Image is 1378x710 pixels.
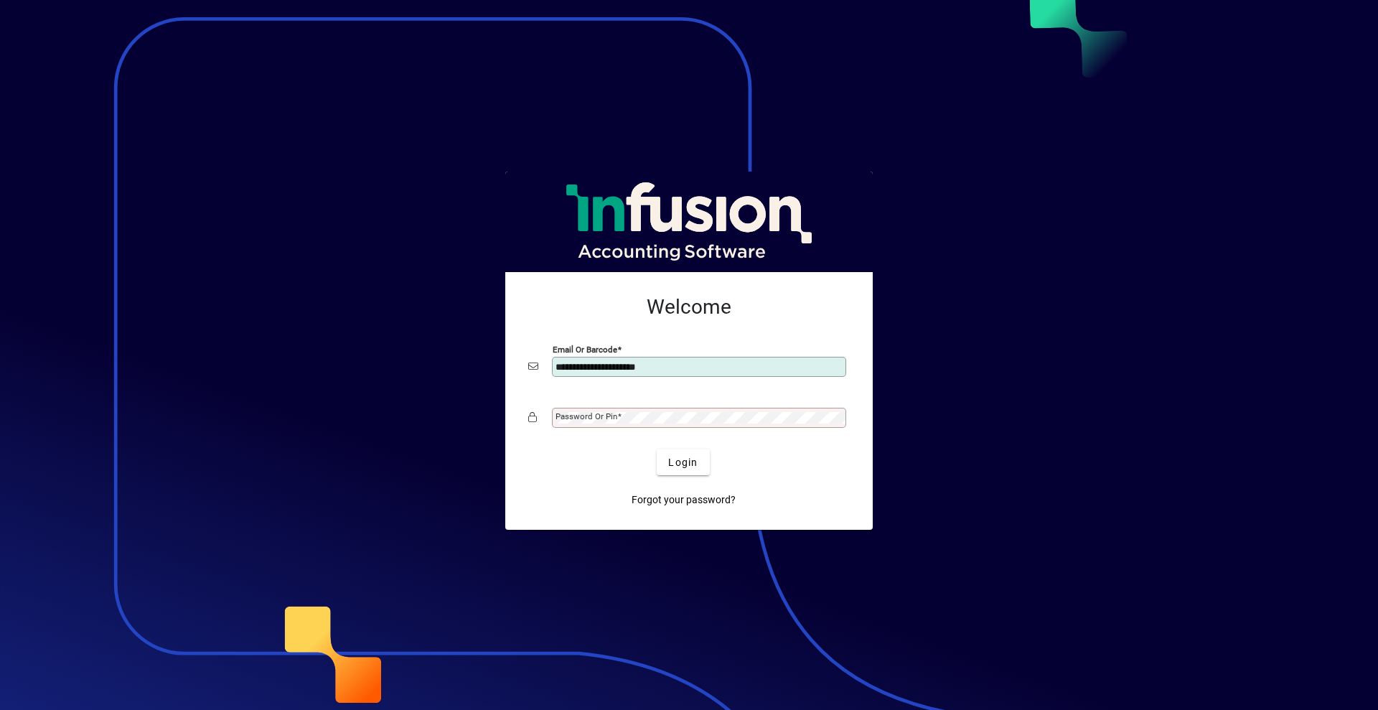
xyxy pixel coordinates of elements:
[556,411,617,421] mat-label: Password or Pin
[632,492,736,508] span: Forgot your password?
[553,345,617,355] mat-label: Email or Barcode
[668,455,698,470] span: Login
[626,487,741,513] a: Forgot your password?
[528,295,850,319] h2: Welcome
[657,449,709,475] button: Login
